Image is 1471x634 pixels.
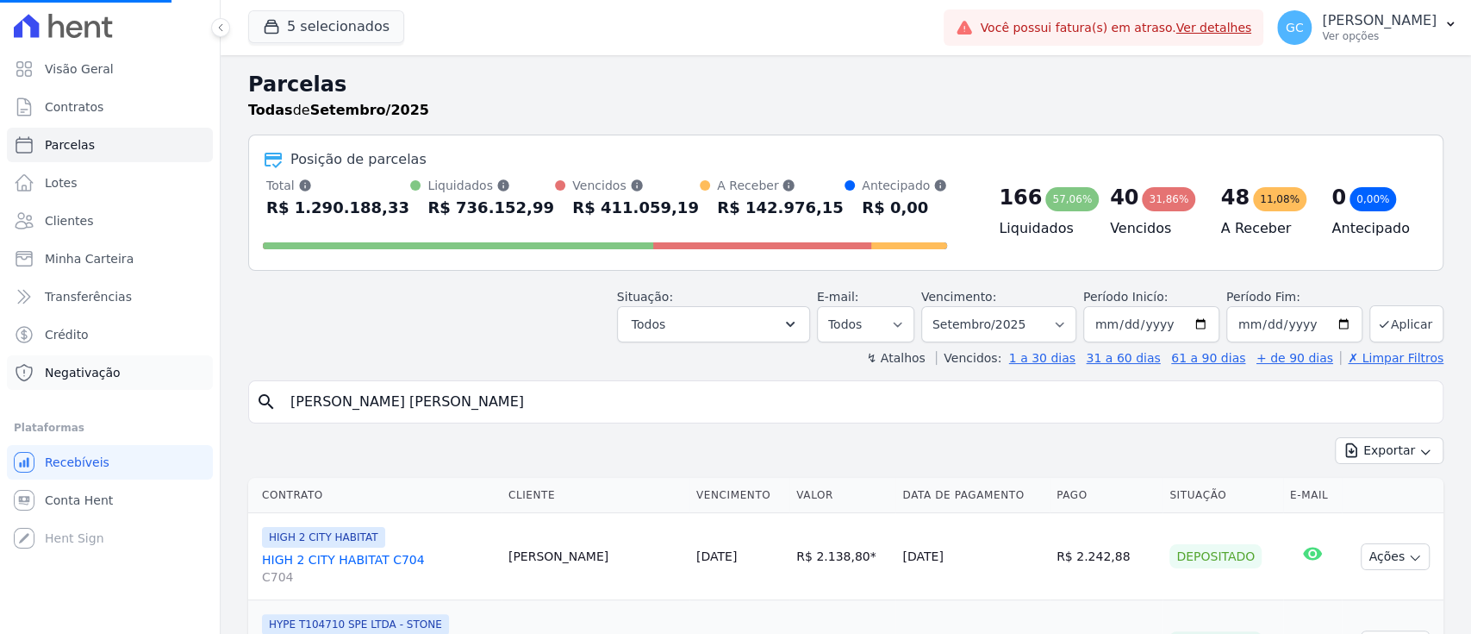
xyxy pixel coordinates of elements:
[1110,184,1138,211] div: 40
[266,194,409,222] div: R$ 1.290.188,33
[1322,29,1437,43] p: Ver opções
[45,212,93,229] span: Clientes
[866,351,925,365] label: ↯ Atalhos
[1335,437,1443,464] button: Exportar
[817,290,859,304] label: E-mail:
[1171,351,1245,365] a: 61 a 90 dias
[7,128,213,162] a: Parcelas
[45,288,132,305] span: Transferências
[1083,290,1168,304] label: Período Inicío:
[45,250,134,267] span: Minha Carteira
[262,568,495,586] span: C704
[895,513,1050,600] td: [DATE]
[1045,187,1099,211] div: 57,06%
[310,102,429,118] strong: Setembro/2025
[1162,478,1283,513] th: Situação
[280,385,1436,419] input: Buscar por nome do lote ou do cliente
[45,492,113,509] span: Conta Hent
[14,417,206,438] div: Plataformas
[980,19,1251,37] span: Você possui fatura(s) em atraso.
[1009,351,1075,365] a: 1 a 30 dias
[45,174,78,191] span: Lotes
[789,478,895,513] th: Valor
[1169,544,1262,568] div: Depositado
[1050,513,1162,600] td: R$ 2.242,88
[262,551,495,586] a: HIGH 2 CITY HABITAT C704C704
[689,478,789,513] th: Vencimento
[45,326,89,343] span: Crédito
[921,290,996,304] label: Vencimento:
[427,177,554,194] div: Liquidados
[7,52,213,86] a: Visão Geral
[248,478,502,513] th: Contrato
[1226,288,1362,306] label: Período Fim:
[999,184,1042,211] div: 166
[696,549,737,563] a: [DATE]
[248,10,404,43] button: 5 selecionados
[290,149,427,170] div: Posição de parcelas
[1286,22,1304,34] span: GC
[248,102,293,118] strong: Todas
[789,513,895,600] td: R$ 2.138,80
[1283,478,1343,513] th: E-mail
[45,60,114,78] span: Visão Geral
[862,194,947,222] div: R$ 0,00
[1142,187,1195,211] div: 31,86%
[7,445,213,480] a: Recebíveis
[936,351,1001,365] label: Vencidos:
[7,317,213,352] a: Crédito
[1221,184,1250,211] div: 48
[1322,12,1437,29] p: [PERSON_NAME]
[1361,543,1430,570] button: Ações
[1176,21,1252,35] a: Ver detalhes
[7,242,213,276] a: Minha Carteira
[45,454,109,471] span: Recebíveis
[1253,187,1306,211] div: 11,08%
[427,194,554,222] div: R$ 736.152,99
[7,279,213,314] a: Transferências
[717,177,844,194] div: A Receber
[248,100,429,121] p: de
[45,364,121,381] span: Negativação
[7,204,213,238] a: Clientes
[717,194,844,222] div: R$ 142.976,15
[45,98,103,116] span: Contratos
[617,290,673,304] label: Situação:
[1050,478,1162,513] th: Pago
[1086,351,1160,365] a: 31 a 60 dias
[895,478,1050,513] th: Data de Pagamento
[1331,184,1346,211] div: 0
[862,177,947,194] div: Antecipado
[1349,187,1396,211] div: 0,00%
[632,314,665,335] span: Todos
[256,392,277,412] i: search
[7,166,213,200] a: Lotes
[617,306,810,342] button: Todos
[1331,218,1415,239] h4: Antecipado
[262,527,385,548] span: HIGH 2 CITY HABITAT
[45,136,95,154] span: Parcelas
[1221,218,1305,239] h4: A Receber
[7,483,213,518] a: Conta Hent
[1110,218,1194,239] h4: Vencidos
[7,355,213,390] a: Negativação
[266,177,409,194] div: Total
[999,218,1082,239] h4: Liquidados
[1369,305,1443,342] button: Aplicar
[1256,351,1333,365] a: + de 90 dias
[7,90,213,124] a: Contratos
[1263,3,1471,52] button: GC [PERSON_NAME] Ver opções
[572,177,699,194] div: Vencidos
[502,478,689,513] th: Cliente
[1340,351,1443,365] a: ✗ Limpar Filtros
[572,194,699,222] div: R$ 411.059,19
[502,513,689,600] td: [PERSON_NAME]
[248,69,1443,100] h2: Parcelas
